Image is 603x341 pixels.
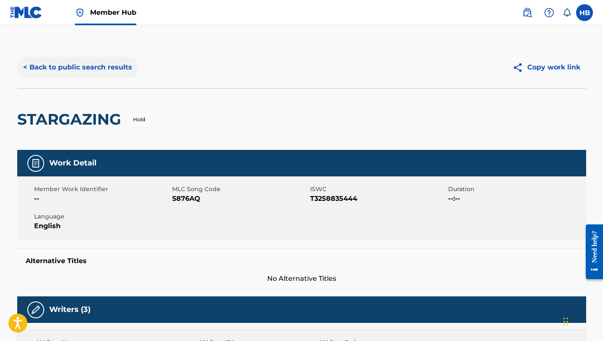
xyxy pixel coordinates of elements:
span: No Alternative Titles [17,274,586,284]
span: T3258835444 [310,194,446,204]
a: Public Search [519,4,536,21]
span: --:-- [448,194,584,204]
div: User Menu [576,4,593,21]
img: Writers [31,305,41,315]
img: help [544,8,554,18]
span: English [34,221,170,231]
span: ISWC [310,185,446,194]
img: Top Rightsholder [75,8,85,18]
button: < Back to public search results [17,57,138,78]
span: Member Hub [90,8,136,17]
span: Language [34,212,170,221]
img: Copy work link [513,62,527,73]
span: Member Work Identifier [34,185,170,194]
div: Notifications [563,8,571,17]
h5: Alternative Titles [26,257,578,265]
div: Help [541,4,558,21]
span: S876AQ [172,194,308,204]
iframe: Resource Center [579,217,603,287]
img: MLC Logo [10,6,43,19]
button: Copy work link [507,57,586,78]
span: -- [34,194,170,204]
p: Hold [133,116,145,123]
h5: Writers (3) [49,305,90,314]
span: MLC Song Code [172,185,308,194]
h5: Work Detail [49,158,96,168]
span: Duration [448,185,584,194]
img: Work Detail [31,158,41,168]
div: Drag [563,309,568,334]
img: search [522,8,532,18]
iframe: Chat Widget [561,301,603,341]
h2: STARGAZING [17,110,125,129]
